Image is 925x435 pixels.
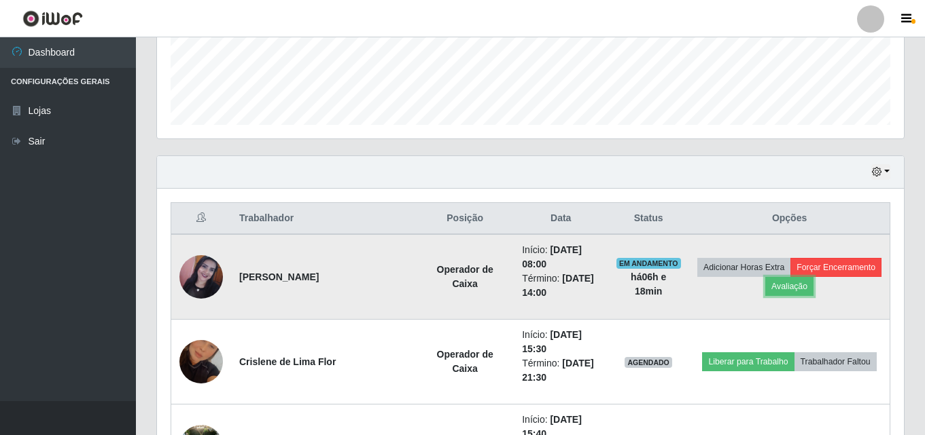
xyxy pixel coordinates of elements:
[702,352,794,371] button: Liberar para Trabalho
[522,244,582,269] time: [DATE] 08:00
[239,271,319,282] strong: [PERSON_NAME]
[765,277,814,296] button: Avaliação
[608,203,689,235] th: Status
[522,329,582,354] time: [DATE] 15:30
[689,203,890,235] th: Opções
[795,352,877,371] button: Trabalhador Faltou
[22,10,83,27] img: CoreUI Logo
[697,258,790,277] button: Adicionar Horas Extra
[514,203,608,235] th: Data
[522,271,599,300] li: Término:
[231,203,416,235] th: Trabalhador
[631,271,666,297] strong: há 06 h e 18 min
[522,243,599,271] li: Início:
[239,356,336,367] strong: Crislene de Lima Flor
[616,258,681,269] span: EM ANDAMENTO
[790,258,882,277] button: Forçar Encerramento
[522,356,599,385] li: Término:
[437,264,493,289] strong: Operador de Caixa
[625,357,672,368] span: AGENDADO
[416,203,514,235] th: Posição
[179,255,223,299] img: 1752499690681.jpeg
[179,323,223,400] img: 1710860479647.jpeg
[522,328,599,356] li: Início:
[437,349,493,374] strong: Operador de Caixa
